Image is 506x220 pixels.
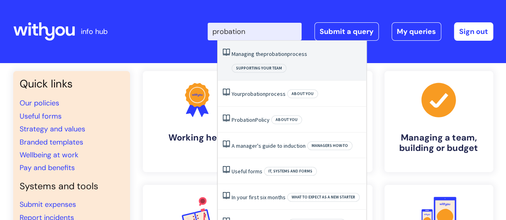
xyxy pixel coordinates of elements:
[264,50,287,57] span: probation
[20,137,83,147] a: Branded templates
[20,181,124,192] h4: Systems and tools
[232,116,255,123] span: Probation
[81,25,108,38] p: info hub
[232,64,286,73] span: Supporting your team
[20,98,59,108] a: Our policies
[20,163,75,172] a: Pay and benefits
[232,194,286,201] a: In your first six months
[143,71,252,172] a: Working here
[242,90,266,97] span: probation
[454,22,493,41] a: Sign out
[208,23,302,40] input: Search
[20,124,85,134] a: Strategy and values
[149,133,245,143] h4: Working here
[264,167,317,176] span: IT, systems and forms
[307,141,352,150] span: Managers how-to
[232,50,307,57] a: Managing theprobationprocess
[20,77,124,90] h3: Quick links
[384,71,493,172] a: Managing a team, building or budget
[392,22,441,41] a: My queries
[287,89,318,98] span: About you
[20,200,76,209] a: Submit expenses
[232,168,262,175] a: Useful forms
[314,22,379,41] a: Submit a query
[287,193,360,202] span: What to expect as a new starter
[271,115,302,124] span: About you
[232,90,286,97] a: Yourprobationprocess
[208,22,493,41] div: | -
[20,111,62,121] a: Useful forms
[232,142,306,149] a: A manager's guide to induction
[232,116,270,123] a: ProbationPolicy
[391,133,487,154] h4: Managing a team, building or budget
[20,150,78,160] a: Wellbeing at work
